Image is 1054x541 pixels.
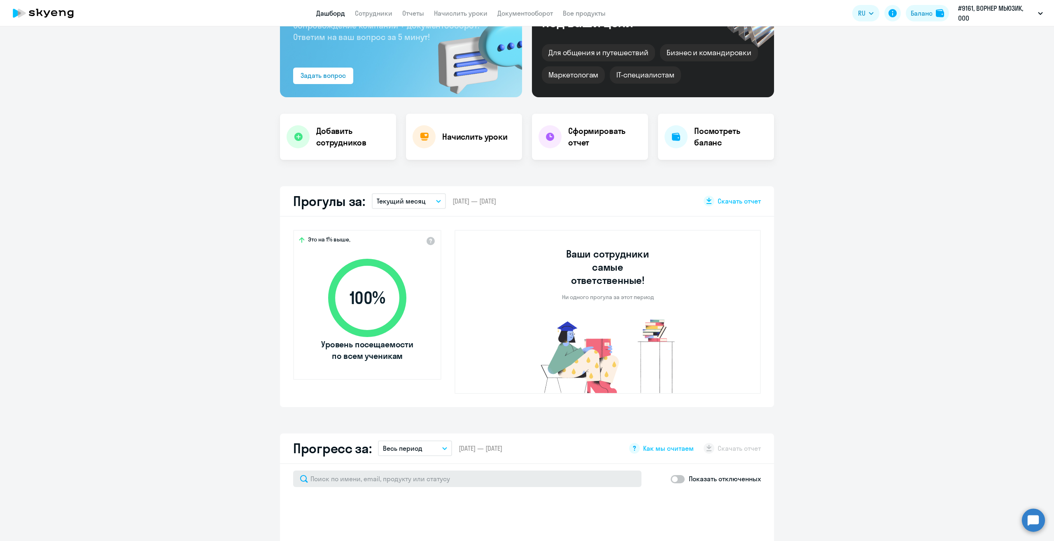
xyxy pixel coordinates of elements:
[563,9,606,17] a: Все продукты
[936,9,944,17] img: balance
[858,8,865,18] span: RU
[320,288,415,308] span: 100 %
[689,474,761,484] p: Показать отключенных
[459,444,502,453] span: [DATE] — [DATE]
[293,193,365,209] h2: Прогулы за:
[660,44,758,61] div: Бизнес и командировки
[610,66,681,84] div: IT-специалистам
[954,3,1047,23] button: #9161, ВОРНЕР МЬЮЗИК, ООО
[452,197,496,206] span: [DATE] — [DATE]
[355,9,392,17] a: Сотрудники
[694,125,767,148] h4: Посмотреть баланс
[383,443,422,453] p: Весь период
[293,471,641,487] input: Поиск по имени, email, продукту или статусу
[442,131,508,143] h4: Начислить уроки
[542,44,655,61] div: Для общения и путешествий
[568,125,641,148] h4: Сформировать отчет
[308,236,350,246] span: Это на 1% выше,
[958,3,1035,23] p: #9161, ВОРНЕР МЬЮЗИК, ООО
[643,444,694,453] span: Как мы считаем
[497,9,553,17] a: Документооборот
[378,440,452,456] button: Весь период
[911,8,933,18] div: Баланс
[525,317,690,393] img: no-truants
[293,68,353,84] button: Задать вопрос
[718,197,761,206] span: Скачать отчет
[555,247,661,287] h3: Ваши сотрудники самые ответственные!
[852,5,879,21] button: RU
[293,440,371,457] h2: Прогресс за:
[542,1,683,29] div: Курсы английского под ваши цели
[402,9,424,17] a: Отчеты
[372,193,446,209] button: Текущий месяц
[301,70,346,80] div: Задать вопрос
[426,5,522,97] img: bg-img
[906,5,949,21] button: Балансbalance
[434,9,487,17] a: Начислить уроки
[316,125,389,148] h4: Добавить сотрудников
[320,339,415,362] span: Уровень посещаемости по всем ученикам
[562,293,654,301] p: Ни одного прогула за этот период
[542,66,605,84] div: Маркетологам
[316,9,345,17] a: Дашборд
[377,196,426,206] p: Текущий месяц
